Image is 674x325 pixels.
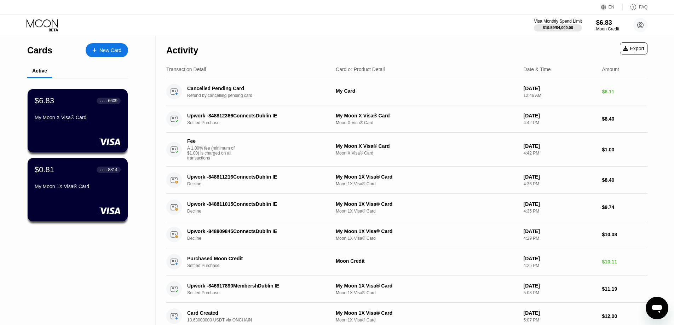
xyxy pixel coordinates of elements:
[28,89,128,152] div: $6.83● ● ● ●6609My Moon X Visa® Card
[602,204,647,210] div: $9.74
[524,113,597,118] div: [DATE]
[524,283,597,289] div: [DATE]
[524,93,597,98] div: 12:46 AM
[524,209,597,214] div: 4:35 PM
[187,209,335,214] div: Decline
[187,263,335,268] div: Settled Purchase
[524,310,597,316] div: [DATE]
[524,228,597,234] div: [DATE]
[336,258,518,264] div: Moon Credit
[187,93,335,98] div: Refund by cancelling pending card
[187,113,324,118] div: Upwork -848812366ConnectsDublin IE
[166,194,647,221] div: Upwork -848811015ConnectsDublin IEDeclineMy Moon 1X Visa® CardMoon 1X Visa® Card[DATE]4:35 PM$9.74
[524,143,597,149] div: [DATE]
[620,42,647,54] div: Export
[187,290,335,295] div: Settled Purchase
[524,201,597,207] div: [DATE]
[187,283,324,289] div: Upwork -846917890MembershDublin IE
[100,169,107,171] div: ● ● ● ●
[524,181,597,186] div: 4:36 PM
[596,19,619,27] div: $6.83
[35,115,121,120] div: My Moon X Visa® Card
[602,286,647,292] div: $11.19
[602,232,647,237] div: $10.08
[609,5,615,10] div: EN
[524,174,597,180] div: [DATE]
[524,290,597,295] div: 5:08 PM
[646,297,668,319] iframe: Button to launch messaging window, conversation in progress
[524,318,597,323] div: 5:07 PM
[187,310,324,316] div: Card Created
[166,133,647,167] div: FeeA 1.00% fee (minimum of $1.00) is charged on all transactionsMy Moon X Visa® CardMoon X Visa® ...
[639,5,647,10] div: FAQ
[166,105,647,133] div: Upwork -848812366ConnectsDublin IESettled PurchaseMy Moon X Visa® CardMoon X Visa® Card[DATE]4:42...
[524,236,597,241] div: 4:29 PM
[524,151,597,156] div: 4:42 PM
[32,68,47,74] div: Active
[28,158,128,221] div: $0.81● ● ● ●8814My Moon 1X Visa® Card
[187,201,324,207] div: Upwork -848811015ConnectsDublin IE
[524,256,597,261] div: [DATE]
[336,113,518,118] div: My Moon X Visa® Card
[524,86,597,91] div: [DATE]
[336,290,518,295] div: Moon 1X Visa® Card
[27,45,52,56] div: Cards
[602,147,647,152] div: $1.00
[187,120,335,125] div: Settled Purchase
[524,120,597,125] div: 4:42 PM
[166,45,198,56] div: Activity
[187,236,335,241] div: Decline
[543,25,573,30] div: $19.59 / $4,000.00
[534,19,582,31] div: Visa Monthly Spend Limit$19.59/$4,000.00
[187,86,324,91] div: Cancelled Pending Card
[602,89,647,94] div: $6.11
[602,177,647,183] div: $8.40
[336,283,518,289] div: My Moon 1X Visa® Card
[86,43,128,57] div: New Card
[108,98,117,103] div: 6609
[166,167,647,194] div: Upwork -848811216ConnectsDublin IEDeclineMy Moon 1X Visa® CardMoon 1X Visa® Card[DATE]4:36 PM$8.40
[187,181,335,186] div: Decline
[187,174,324,180] div: Upwork -848811216ConnectsDublin IE
[336,201,518,207] div: My Moon 1X Visa® Card
[596,19,619,31] div: $6.83Moon Credit
[601,4,623,11] div: EN
[602,66,619,72] div: Amount
[99,47,121,53] div: New Card
[336,181,518,186] div: Moon 1X Visa® Card
[336,228,518,234] div: My Moon 1X Visa® Card
[623,46,644,51] div: Export
[108,167,117,172] div: 8814
[187,318,335,323] div: 13.63000000 USDT via ONCHAIN
[336,209,518,214] div: Moon 1X Visa® Card
[596,27,619,31] div: Moon Credit
[623,4,647,11] div: FAQ
[35,165,54,174] div: $0.81
[602,313,647,319] div: $12.00
[336,310,518,316] div: My Moon 1X Visa® Card
[524,66,551,72] div: Date & Time
[524,263,597,268] div: 4:25 PM
[100,100,107,102] div: ● ● ● ●
[35,96,54,105] div: $6.83
[187,138,237,144] div: Fee
[166,248,647,275] div: Purchased Moon CreditSettled PurchaseMoon Credit[DATE]4:25 PM$10.11
[336,174,518,180] div: My Moon 1X Visa® Card
[35,184,121,189] div: My Moon 1X Visa® Card
[336,151,518,156] div: Moon X Visa® Card
[336,143,518,149] div: My Moon X Visa® Card
[336,88,518,94] div: My Card
[534,19,582,24] div: Visa Monthly Spend Limit
[336,236,518,241] div: Moon 1X Visa® Card
[187,228,324,234] div: Upwork -848809845ConnectsDublin IE
[187,256,324,261] div: Purchased Moon Credit
[166,66,206,72] div: Transaction Detail
[166,221,647,248] div: Upwork -848809845ConnectsDublin IEDeclineMy Moon 1X Visa® CardMoon 1X Visa® Card[DATE]4:29 PM$10.08
[166,275,647,303] div: Upwork -846917890MembershDublin IESettled PurchaseMy Moon 1X Visa® CardMoon 1X Visa® Card[DATE]5:...
[187,146,240,161] div: A 1.00% fee (minimum of $1.00) is charged on all transactions
[336,120,518,125] div: Moon X Visa® Card
[336,66,385,72] div: Card or Product Detail
[336,318,518,323] div: Moon 1X Visa® Card
[602,259,647,265] div: $10.11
